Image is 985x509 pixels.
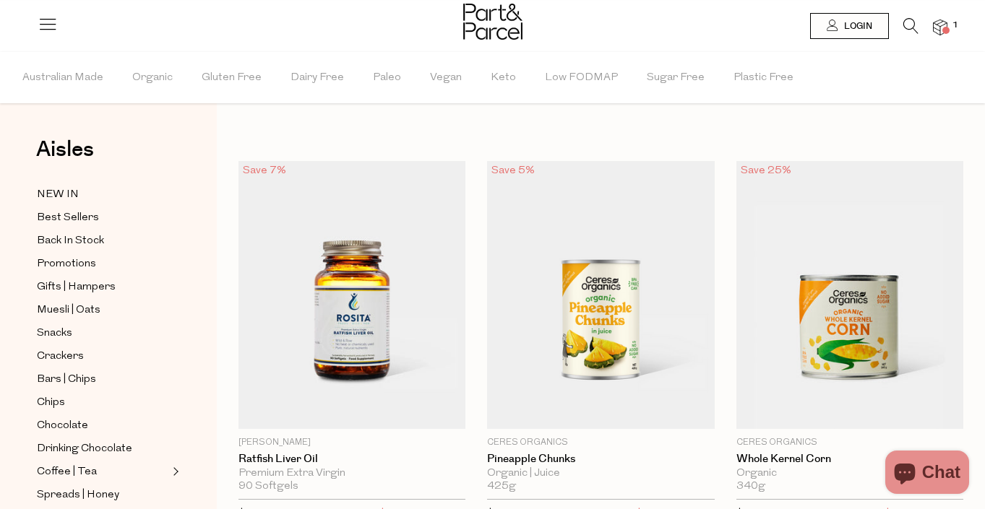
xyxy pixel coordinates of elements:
[291,53,344,103] span: Dairy Free
[463,4,522,40] img: Part&Parcel
[37,464,97,481] span: Coffee | Tea
[238,467,465,480] div: Premium Extra Virgin
[169,463,179,480] button: Expand/Collapse Coffee | Tea
[37,393,168,412] a: Chips
[736,467,963,480] div: Organic
[37,302,100,319] span: Muesli | Oats
[37,209,168,227] a: Best Sellers
[37,301,168,319] a: Muesli | Oats
[736,480,765,493] span: 340g
[487,453,714,466] a: Pineapple Chunks
[840,20,872,32] span: Login
[37,186,168,204] a: NEW IN
[238,161,465,429] img: Ratfish Liver Oil
[37,347,168,365] a: Crackers
[238,161,291,180] div: Save 7%
[37,255,168,273] a: Promotions
[238,436,465,449] p: [PERSON_NAME]
[881,451,973,497] inbox-online-store-chat: Shopify online store chat
[37,209,99,227] span: Best Sellers
[37,487,119,504] span: Spreads | Honey
[933,19,947,35] a: 1
[487,161,714,429] img: Pineapple Chunks
[487,480,516,493] span: 425g
[37,279,116,296] span: Gifts | Hampers
[734,53,793,103] span: Plastic Free
[37,440,132,458] span: Drinking Chocolate
[491,53,516,103] span: Keto
[37,370,168,388] a: Bars | Chips
[238,453,465,466] a: Ratfish Liver Oil
[238,480,298,493] span: 90 Softgels
[736,161,963,429] img: Whole Kernel Corn
[37,463,168,481] a: Coffee | Tea
[430,53,462,103] span: Vegan
[37,186,79,204] span: NEW IN
[37,486,168,504] a: Spreads | Honey
[37,417,88,435] span: Chocolate
[487,161,539,180] div: Save 5%
[37,348,84,365] span: Crackers
[37,324,168,342] a: Snacks
[36,134,94,165] span: Aisles
[487,467,714,480] div: Organic | Juice
[37,232,104,250] span: Back In Stock
[202,53,262,103] span: Gluten Free
[22,53,103,103] span: Australian Made
[545,53,618,103] span: Low FODMAP
[37,325,72,342] span: Snacks
[949,19,962,32] span: 1
[36,139,94,175] a: Aisles
[647,53,705,103] span: Sugar Free
[132,53,173,103] span: Organic
[37,417,168,435] a: Chocolate
[37,232,168,250] a: Back In Stock
[810,13,889,39] a: Login
[736,436,963,449] p: Ceres Organics
[487,436,714,449] p: Ceres Organics
[37,394,65,412] span: Chips
[736,453,963,466] a: Whole Kernel Corn
[37,278,168,296] a: Gifts | Hampers
[37,371,96,388] span: Bars | Chips
[37,440,168,458] a: Drinking Chocolate
[736,161,796,180] div: Save 25%
[37,256,96,273] span: Promotions
[373,53,401,103] span: Paleo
